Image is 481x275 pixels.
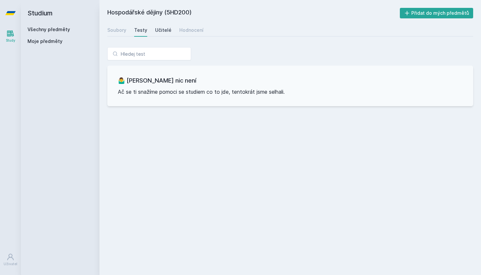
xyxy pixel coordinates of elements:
div: Study [6,38,15,43]
a: Soubory [107,24,126,37]
h2: Hospodářské dějiny (5HD200) [107,8,400,18]
a: Všechny předměty [27,27,70,32]
input: Hledej test [107,47,191,60]
div: Soubory [107,27,126,33]
a: Study [1,26,20,46]
a: Učitelé [155,24,171,37]
span: Moje předměty [27,38,62,45]
h3: 🤷‍♂️ [PERSON_NAME] nic není [118,76,463,85]
div: Uživatel [4,262,17,266]
a: Testy [134,24,147,37]
button: Přidat do mých předmětů [400,8,473,18]
div: Hodnocení [179,27,204,33]
a: Uživatel [1,250,20,270]
a: Hodnocení [179,24,204,37]
div: Testy [134,27,147,33]
div: Učitelé [155,27,171,33]
p: Ač se ti snažíme pomoci se studiem co to jde, tentokrát jsme selhali. [118,88,463,96]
